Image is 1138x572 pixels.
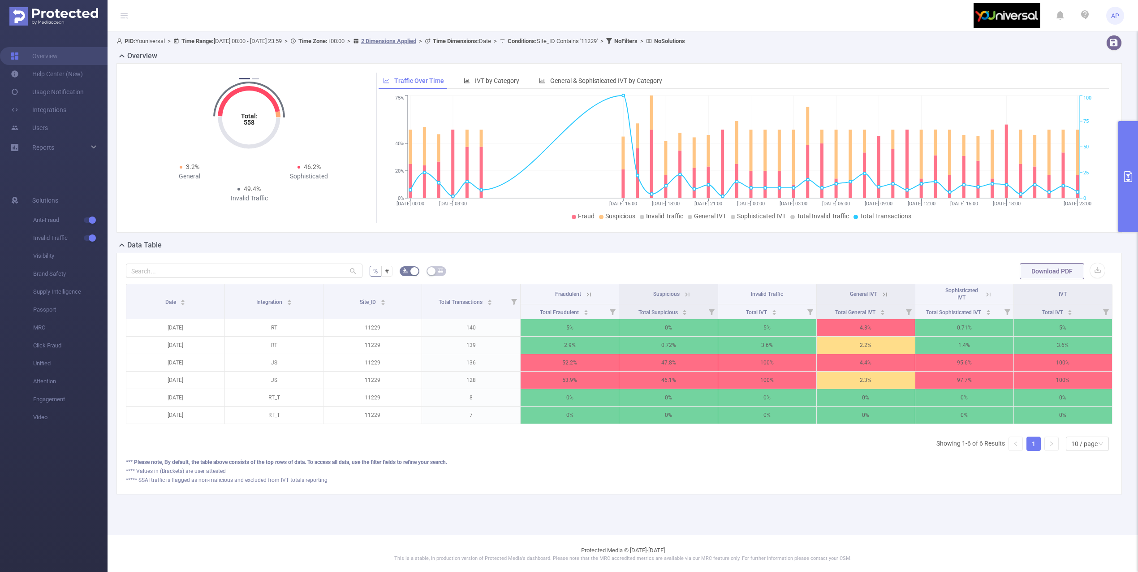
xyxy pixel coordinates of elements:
[835,309,877,316] span: Total General IVT
[126,458,1112,466] div: *** Please note, By default, the table above consists of the top rows of data. To access all data...
[225,372,323,389] p: JS
[1111,7,1119,25] span: AP
[555,291,581,297] span: Fraudulent
[797,212,849,220] span: Total Invalid Traffic
[380,302,385,304] i: icon: caret-down
[718,372,816,389] p: 100%
[1059,291,1067,297] span: IVT
[1014,319,1112,336] p: 5%
[718,354,816,371] p: 100%
[880,312,885,314] i: icon: caret-down
[614,38,638,44] b: No Filters
[385,268,389,275] span: #
[439,201,467,207] tspan: [DATE] 03:00
[126,372,224,389] p: [DATE]
[550,77,662,84] span: General & Sophisticated IVT by Category
[1042,309,1065,316] span: Total IVT
[395,168,404,174] tspan: 20%
[116,38,685,44] span: Youniversal [DATE] 00:00 - [DATE] 23:59 +00:00
[521,407,619,424] p: 0%
[249,172,369,181] div: Sophisticated
[225,407,323,424] p: RT_T
[907,201,935,207] tspan: [DATE] 12:00
[619,389,717,406] p: 0%
[33,247,108,265] span: Visibility
[619,319,717,336] p: 0%
[508,284,520,319] i: Filter menu
[487,298,492,301] i: icon: caret-up
[737,201,765,207] tspan: [DATE] 00:00
[950,201,978,207] tspan: [DATE] 15:00
[986,308,991,311] i: icon: caret-up
[127,240,162,251] h2: Data Table
[583,308,588,311] i: icon: caret-up
[116,38,125,44] i: icon: user
[578,212,595,220] span: Fraud
[945,287,978,301] span: Sophisticated IVT
[287,302,292,304] i: icon: caret-down
[345,38,353,44] span: >
[165,299,177,305] span: Date
[126,337,224,354] p: [DATE]
[682,308,687,314] div: Sort
[241,113,258,120] tspan: Total:
[865,201,892,207] tspan: [DATE] 09:00
[860,212,911,220] span: Total Transactions
[487,298,492,303] div: Sort
[11,119,48,137] a: Users
[1083,118,1089,124] tspan: 75
[298,38,328,44] b: Time Zone:
[323,372,422,389] p: 11229
[181,302,185,304] i: icon: caret-down
[398,195,404,201] tspan: 0%
[126,264,362,278] input: Search...
[605,212,635,220] span: Suspicious
[654,38,685,44] b: No Solutions
[32,139,54,156] a: Reports
[583,308,589,314] div: Sort
[244,119,254,126] tspan: 558
[225,354,323,371] p: JS
[817,372,915,389] p: 2.3%
[323,337,422,354] p: 11229
[986,312,991,314] i: icon: caret-down
[718,407,816,424] p: 0%
[439,299,484,305] span: Total Transactions
[915,319,1013,336] p: 0.71%
[1014,337,1112,354] p: 3.6%
[323,354,422,371] p: 11229
[1027,437,1040,451] a: 1
[992,201,1020,207] tspan: [DATE] 18:00
[1067,308,1073,314] div: Sort
[127,51,157,61] h2: Overview
[180,298,185,303] div: Sort
[1013,441,1018,446] i: icon: left
[619,337,717,354] p: 0.72%
[880,308,885,311] i: icon: caret-up
[880,308,885,314] div: Sort
[11,83,84,101] a: Usage Notification
[619,372,717,389] p: 46.1%
[32,191,58,209] span: Solutions
[126,467,1112,475] div: **** Values in (Brackets) are user attested
[282,38,290,44] span: >
[772,308,777,311] i: icon: caret-up
[422,354,520,371] p: 136
[902,304,915,319] i: Filter menu
[32,144,54,151] span: Reports
[33,355,108,373] span: Unified
[1014,372,1112,389] p: 100%
[1099,304,1112,319] i: Filter menu
[433,38,491,44] span: Date
[403,268,408,273] i: icon: bg-colors
[165,38,173,44] span: >
[817,354,915,371] p: 4.4%
[33,283,108,301] span: Supply Intelligence
[464,78,470,84] i: icon: bar-chart
[936,437,1005,451] li: Showing 1-6 of 6 Results
[422,389,520,406] p: 8
[126,389,224,406] p: [DATE]
[1083,195,1086,201] tspan: 0
[1014,354,1112,371] p: 100%
[323,407,422,424] p: 11229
